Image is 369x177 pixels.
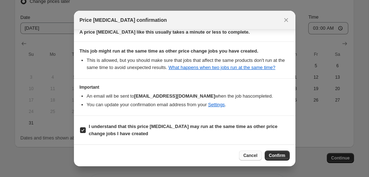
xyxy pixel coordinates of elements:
b: [EMAIL_ADDRESS][DOMAIN_NAME] [134,93,215,99]
h3: Important [80,84,290,90]
b: This job might run at the same time as other price change jobs you have created. [80,48,259,54]
button: Confirm [265,151,290,161]
button: Cancel [239,151,261,161]
span: Price [MEDICAL_DATA] confirmation [80,16,167,24]
span: Confirm [269,153,285,158]
li: You can update your confirmation email address from your . [87,101,290,108]
b: A price [MEDICAL_DATA] like this usually takes a minute or less to complete. [80,29,250,35]
a: Settings [208,102,225,107]
li: This is allowed, but you should make sure that jobs that affect the same products don ' t run at ... [87,57,290,71]
li: An email will be sent to when the job has completed . [87,93,290,100]
a: What happens when two jobs run at the same time? [169,65,275,70]
button: Close [281,15,291,25]
b: I understand that this price [MEDICAL_DATA] may run at the same time as other price change jobs I... [89,124,278,136]
span: Cancel [243,153,257,158]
